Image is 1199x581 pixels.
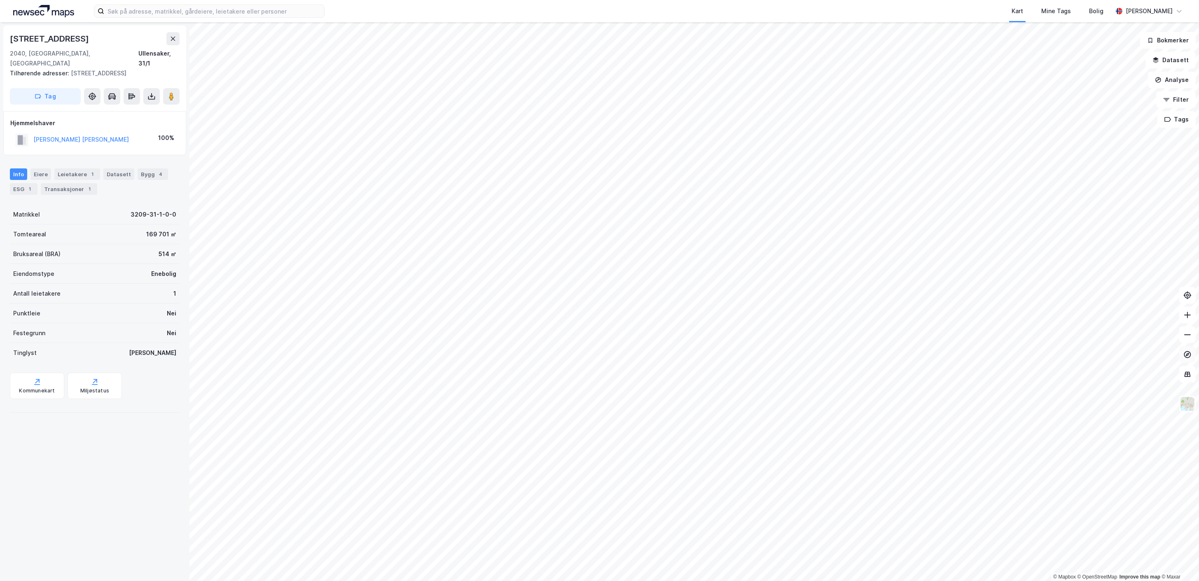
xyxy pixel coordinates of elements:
[86,185,94,193] div: 1
[167,308,176,318] div: Nei
[1120,574,1160,580] a: Improve this map
[157,170,165,178] div: 4
[1077,574,1117,580] a: OpenStreetMap
[10,68,173,78] div: [STREET_ADDRESS]
[10,49,138,68] div: 2040, [GEOGRAPHIC_DATA], [GEOGRAPHIC_DATA]
[10,88,81,105] button: Tag
[1012,6,1023,16] div: Kart
[167,328,176,338] div: Nei
[10,168,27,180] div: Info
[129,348,176,358] div: [PERSON_NAME]
[19,387,55,394] div: Kommunekart
[159,249,176,259] div: 514 ㎡
[13,289,61,299] div: Antall leietakere
[1180,396,1195,412] img: Z
[10,183,37,195] div: ESG
[173,289,176,299] div: 1
[103,168,134,180] div: Datasett
[80,387,109,394] div: Miljøstatus
[30,168,51,180] div: Eiere
[131,210,176,219] div: 3209-31-1-0-0
[146,229,176,239] div: 169 701 ㎡
[1145,52,1196,68] button: Datasett
[10,32,91,45] div: [STREET_ADDRESS]
[89,170,97,178] div: 1
[1126,6,1173,16] div: [PERSON_NAME]
[158,133,174,143] div: 100%
[1156,91,1196,108] button: Filter
[13,210,40,219] div: Matrikkel
[13,5,74,17] img: logo.a4113a55bc3d86da70a041830d287a7e.svg
[104,5,324,17] input: Søk på adresse, matrikkel, gårdeiere, leietakere eller personer
[1089,6,1103,16] div: Bolig
[26,185,34,193] div: 1
[10,118,179,128] div: Hjemmelshaver
[1157,111,1196,128] button: Tags
[13,229,46,239] div: Tomteareal
[41,183,97,195] div: Transaksjoner
[13,308,40,318] div: Punktleie
[138,168,168,180] div: Bygg
[13,269,54,279] div: Eiendomstype
[1140,32,1196,49] button: Bokmerker
[138,49,180,68] div: Ullensaker, 31/1
[13,348,37,358] div: Tinglyst
[13,328,45,338] div: Festegrunn
[54,168,100,180] div: Leietakere
[151,269,176,279] div: Enebolig
[1053,574,1076,580] a: Mapbox
[13,249,61,259] div: Bruksareal (BRA)
[1041,6,1071,16] div: Mine Tags
[1148,72,1196,88] button: Analyse
[10,70,71,77] span: Tilhørende adresser:
[1158,541,1199,581] iframe: Chat Widget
